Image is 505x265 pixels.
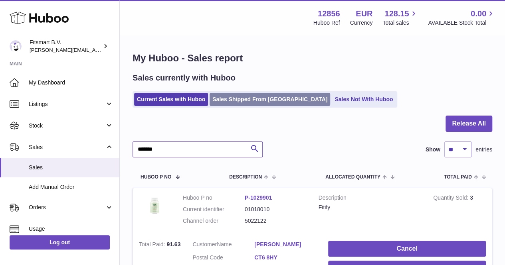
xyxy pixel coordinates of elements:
[428,8,495,27] a: 0.00 AVAILABLE Stock Total
[192,241,217,247] span: Customer
[29,164,113,171] span: Sales
[141,175,171,180] span: Huboo P no
[350,19,373,27] div: Currency
[183,217,245,225] dt: Channel order
[254,241,316,248] a: [PERSON_NAME]
[475,146,492,153] span: entries
[229,175,262,180] span: Description
[192,241,254,250] dt: Name
[319,204,422,211] div: Fitify
[433,194,470,203] strong: Quantity Sold
[382,19,418,27] span: Total sales
[30,39,101,54] div: Fitsmart B.V.
[29,79,113,86] span: My Dashboard
[332,93,396,106] a: Sales Not With Huboo
[29,122,105,130] span: Stock
[319,194,422,204] strong: Description
[29,143,105,151] span: Sales
[192,254,254,263] dt: Postal Code
[426,146,440,153] label: Show
[356,8,372,19] strong: EUR
[245,206,307,213] dd: 01018010
[133,73,236,83] h2: Sales currently with Huboo
[133,52,492,65] h1: My Huboo - Sales report
[328,241,486,257] button: Cancel
[210,93,330,106] a: Sales Shipped From [GEOGRAPHIC_DATA]
[428,19,495,27] span: AVAILABLE Stock Total
[10,235,110,249] a: Log out
[444,175,472,180] span: Total paid
[446,116,492,132] button: Release All
[313,19,340,27] div: Huboo Ref
[384,8,409,19] span: 128.15
[254,254,316,261] a: CT6 8HY
[382,8,418,27] a: 128.15 Total sales
[183,206,245,213] dt: Current identifier
[29,204,105,211] span: Orders
[427,188,492,235] td: 3
[10,40,22,52] img: jonathan@leaderoo.com
[29,183,113,191] span: Add Manual Order
[139,241,166,249] strong: Total Paid
[30,47,160,53] span: [PERSON_NAME][EMAIL_ADDRESS][DOMAIN_NAME]
[318,8,340,19] strong: 12856
[471,8,486,19] span: 0.00
[29,225,113,233] span: Usage
[325,175,380,180] span: ALLOCATED Quantity
[139,194,171,217] img: 128561739542540.png
[134,93,208,106] a: Current Sales with Huboo
[166,241,180,247] span: 91.63
[245,194,272,201] a: P-1029901
[29,100,105,108] span: Listings
[183,194,245,202] dt: Huboo P no
[245,217,307,225] dd: 5022122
